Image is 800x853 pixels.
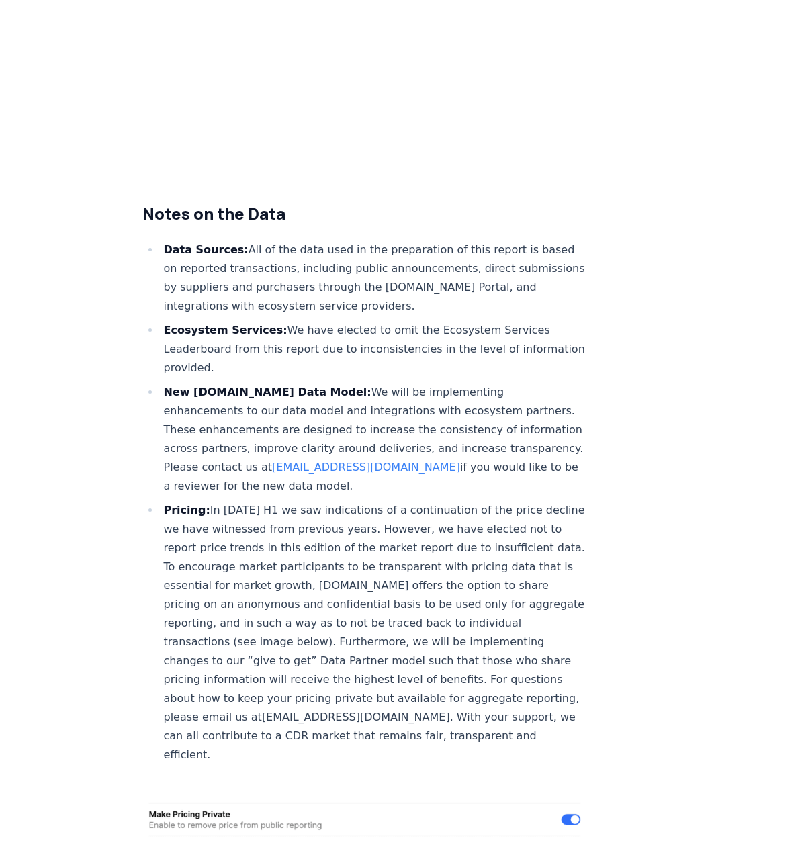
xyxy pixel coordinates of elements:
[164,504,210,517] strong: Pricing:
[142,202,285,224] strong: Notes on the Data
[160,383,587,496] li: We will be implementing enhancements to our data model and integrations with ecosystem partners. ...
[164,386,371,398] strong: New [DOMAIN_NAME] Data Model:
[160,501,587,764] li: In [DATE] H1 we saw indications of a continuation of the price decline we have witnessed from pre...
[160,240,587,316] li: All of the data used in the preparation of this report is based on reported transactions, includi...
[164,324,287,336] strong: Ecosystem Services:
[272,461,460,474] a: [EMAIL_ADDRESS][DOMAIN_NAME]
[142,797,587,842] img: blog post image
[160,321,587,377] li: We have elected to omit the Ecosystem Services Leaderboard from this report due to inconsistencie...
[164,243,249,256] strong: Data Sources:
